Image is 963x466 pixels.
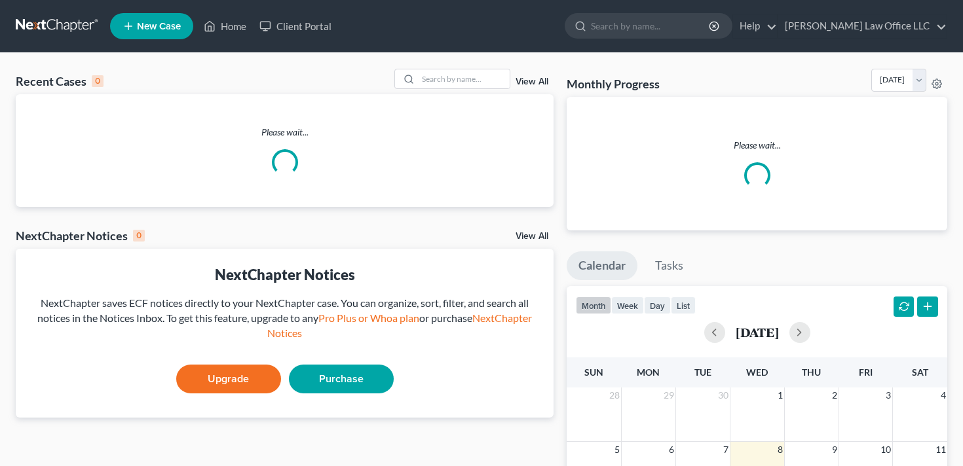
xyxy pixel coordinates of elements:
[92,75,104,87] div: 0
[591,14,711,38] input: Search by name...
[662,387,675,403] span: 29
[289,365,394,393] a: Purchase
[694,367,711,378] span: Tue
[576,296,611,314] button: month
[776,442,784,457] span: 8
[831,442,839,457] span: 9
[133,230,145,242] div: 0
[831,387,839,403] span: 2
[643,251,695,280] a: Tasks
[253,14,338,38] a: Client Portal
[859,367,873,378] span: Fri
[733,14,777,38] a: Help
[776,387,784,403] span: 1
[746,367,768,378] span: Wed
[567,76,660,92] h3: Monthly Progress
[668,442,675,457] span: 6
[736,325,779,339] h2: [DATE]
[671,296,696,314] button: list
[912,367,928,378] span: Sat
[717,387,730,403] span: 30
[584,367,603,378] span: Sun
[879,442,892,457] span: 10
[939,387,947,403] span: 4
[577,139,937,152] p: Please wait...
[567,251,637,280] a: Calendar
[778,14,947,38] a: [PERSON_NAME] Law Office LLC
[197,14,253,38] a: Home
[16,73,104,89] div: Recent Cases
[613,442,621,457] span: 5
[137,22,181,31] span: New Case
[884,387,892,403] span: 3
[637,367,660,378] span: Mon
[644,296,671,314] button: day
[26,296,543,341] div: NextChapter saves ECF notices directly to your NextChapter case. You can organize, sort, filter, ...
[176,365,281,393] a: Upgrade
[26,264,543,285] div: NextChapter Notices
[516,77,548,86] a: View All
[802,367,821,378] span: Thu
[418,69,510,88] input: Search by name...
[611,296,644,314] button: week
[608,387,621,403] span: 28
[318,312,419,324] a: Pro Plus or Whoa plan
[934,442,947,457] span: 11
[722,442,730,457] span: 7
[516,232,548,241] a: View All
[267,312,532,339] a: NextChapter Notices
[16,228,145,243] div: NextChapter Notices
[16,126,554,139] p: Please wait...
